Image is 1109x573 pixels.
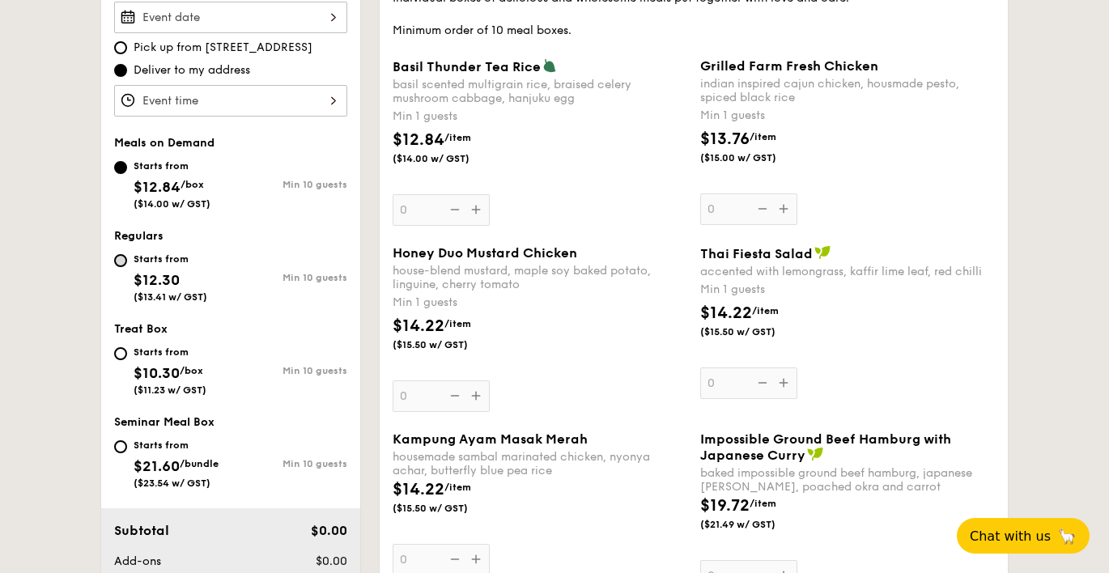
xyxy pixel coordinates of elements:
div: Starts from [134,346,206,359]
span: $19.72 [700,496,750,516]
div: indian inspired cajun chicken, housmade pesto, spiced black rice [700,77,995,104]
span: Treat Box [114,322,168,336]
span: $13.76 [700,129,750,149]
span: ($15.50 w/ GST) [700,325,810,338]
span: Grilled Farm Fresh Chicken [700,58,878,74]
span: $12.84 [134,178,181,196]
span: $0.00 [311,523,347,538]
span: /item [750,498,776,509]
input: Starts from$21.60/bundle($23.54 w/ GST)Min 10 guests [114,440,127,453]
span: $14.22 [393,316,444,336]
span: Meals on Demand [114,136,215,150]
span: Add-ons [114,554,161,568]
div: baked impossible ground beef hamburg, japanese [PERSON_NAME], poached okra and carrot [700,466,995,494]
input: Deliver to my address [114,64,127,77]
div: Min 10 guests [231,365,347,376]
input: Starts from$10.30/box($11.23 w/ GST)Min 10 guests [114,347,127,360]
span: /item [444,482,471,493]
span: ($15.50 w/ GST) [393,502,503,515]
button: Chat with us🦙 [957,518,1090,554]
div: Starts from [134,439,219,452]
span: /item [750,131,776,142]
span: /item [444,318,471,329]
div: accented with lemongrass, kaffir lime leaf, red chilli [700,265,995,278]
span: 🦙 [1057,527,1077,545]
div: Min 10 guests [231,458,347,469]
img: icon-vegetarian.fe4039eb.svg [542,58,557,73]
div: Min 1 guests [393,108,687,125]
span: $12.84 [393,130,444,150]
span: ($15.50 w/ GST) [393,338,503,351]
span: ($23.54 w/ GST) [134,477,210,489]
span: Deliver to my address [134,62,250,79]
span: /item [752,305,779,316]
div: basil scented multigrain rice, braised celery mushroom cabbage, hanjuku egg [393,78,687,105]
div: housemade sambal marinated chicken, nyonya achar, butterfly blue pea rice [393,450,687,477]
span: $0.00 [316,554,347,568]
div: Min 10 guests [231,179,347,190]
span: /box [180,365,203,376]
input: Event time [114,85,347,117]
span: Thai Fiesta Salad [700,246,813,261]
div: house-blend mustard, maple soy baked potato, linguine, cherry tomato [393,264,687,291]
input: Starts from$12.30($13.41 w/ GST)Min 10 guests [114,254,127,267]
span: Chat with us [970,528,1051,544]
span: Kampung Ayam Masak Merah [393,431,588,447]
span: $14.22 [393,480,444,499]
span: ($11.23 w/ GST) [134,384,206,396]
span: ($14.00 w/ GST) [393,152,503,165]
span: $21.60 [134,457,180,475]
input: Starts from$12.84/box($14.00 w/ GST)Min 10 guests [114,161,127,174]
span: Honey Duo Mustard Chicken [393,245,577,261]
span: ($15.00 w/ GST) [700,151,810,164]
span: /item [444,132,471,143]
span: $10.30 [134,364,180,382]
span: Subtotal [114,523,169,538]
span: /bundle [180,458,219,469]
div: Min 10 guests [231,272,347,283]
span: Seminar Meal Box [114,415,215,429]
div: Min 1 guests [700,108,995,124]
div: Starts from [134,253,207,265]
span: ($21.49 w/ GST) [700,518,810,531]
span: /box [181,179,204,190]
input: Event date [114,2,347,33]
img: icon-vegan.f8ff3823.svg [814,245,831,260]
span: $12.30 [134,271,180,289]
img: icon-vegan.f8ff3823.svg [807,447,823,461]
div: Min 1 guests [393,295,687,311]
span: Basil Thunder Tea Rice [393,59,541,74]
span: ($14.00 w/ GST) [134,198,210,210]
span: ($13.41 w/ GST) [134,291,207,303]
div: Min 1 guests [700,282,995,298]
span: Impossible Ground Beef Hamburg with Japanese Curry [700,431,951,463]
input: Pick up from [STREET_ADDRESS] [114,41,127,54]
span: $14.22 [700,303,752,323]
div: Starts from [134,159,210,172]
span: Regulars [114,229,164,243]
span: Pick up from [STREET_ADDRESS] [134,40,312,56]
